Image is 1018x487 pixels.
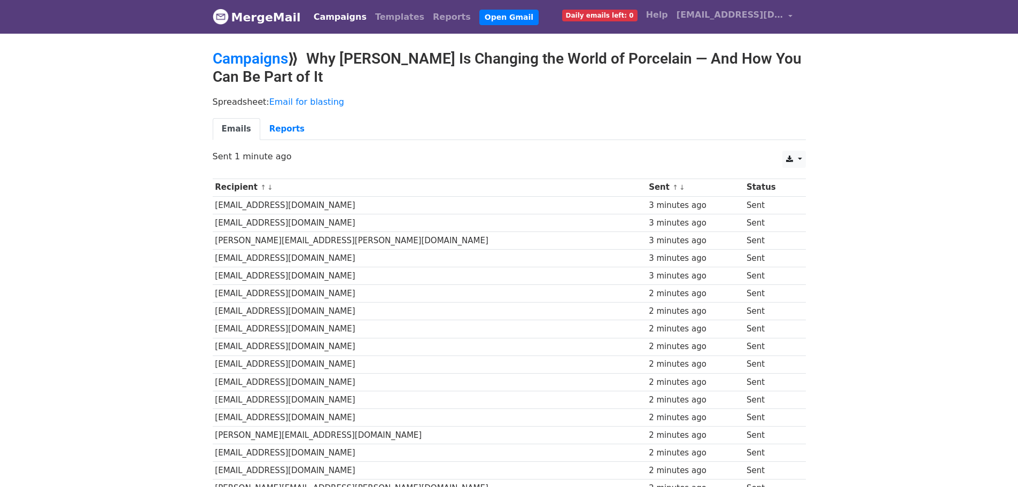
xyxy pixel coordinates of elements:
td: [EMAIL_ADDRESS][DOMAIN_NAME] [213,408,647,426]
td: [EMAIL_ADDRESS][DOMAIN_NAME] [213,444,647,462]
td: [EMAIL_ADDRESS][DOMAIN_NAME] [213,303,647,320]
div: 2 minutes ago [649,323,741,335]
td: Sent [744,444,797,462]
td: [EMAIL_ADDRESS][DOMAIN_NAME] [213,462,647,480]
p: Spreadsheet: [213,96,806,107]
td: [PERSON_NAME][EMAIL_ADDRESS][DOMAIN_NAME] [213,427,647,444]
td: [EMAIL_ADDRESS][DOMAIN_NAME] [213,391,647,408]
a: Campaigns [213,50,288,67]
div: 2 minutes ago [649,465,741,477]
td: Sent [744,214,797,231]
td: Sent [744,462,797,480]
td: [EMAIL_ADDRESS][DOMAIN_NAME] [213,338,647,355]
th: Status [744,179,797,196]
div: 2 minutes ago [649,394,741,406]
a: ↓ [267,183,273,191]
div: 2 minutes ago [649,429,741,442]
div: 2 minutes ago [649,305,741,318]
a: ↓ [679,183,685,191]
td: [EMAIL_ADDRESS][DOMAIN_NAME] [213,355,647,373]
td: Sent [744,373,797,391]
a: Reports [260,118,314,140]
a: Emails [213,118,260,140]
td: [EMAIL_ADDRESS][DOMAIN_NAME] [213,285,647,303]
a: Daily emails left: 0 [558,4,642,26]
td: [EMAIL_ADDRESS][DOMAIN_NAME] [213,196,647,214]
td: Sent [744,196,797,214]
td: [EMAIL_ADDRESS][DOMAIN_NAME] [213,267,647,285]
div: 3 minutes ago [649,270,741,282]
td: Sent [744,355,797,373]
div: 2 minutes ago [649,288,741,300]
td: Sent [744,250,797,267]
td: [EMAIL_ADDRESS][DOMAIN_NAME] [213,373,647,391]
div: 3 minutes ago [649,252,741,265]
span: [EMAIL_ADDRESS][DOMAIN_NAME] [677,9,783,21]
a: Campaigns [309,6,371,28]
td: [EMAIL_ADDRESS][DOMAIN_NAME] [213,250,647,267]
td: [EMAIL_ADDRESS][DOMAIN_NAME] [213,320,647,338]
a: Open Gmail [479,10,539,25]
td: Sent [744,285,797,303]
span: Daily emails left: 0 [562,10,638,21]
img: MergeMail logo [213,9,229,25]
td: Sent [744,391,797,408]
a: Templates [371,6,429,28]
div: 2 minutes ago [649,447,741,459]
td: Sent [744,320,797,338]
a: ↑ [260,183,266,191]
a: [EMAIL_ADDRESS][DOMAIN_NAME] [672,4,797,29]
div: 3 minutes ago [649,199,741,212]
td: Sent [744,408,797,426]
div: 3 minutes ago [649,217,741,229]
td: Sent [744,231,797,249]
td: Sent [744,338,797,355]
p: Sent 1 minute ago [213,151,806,162]
div: 2 minutes ago [649,358,741,370]
div: 2 minutes ago [649,412,741,424]
a: Email for blasting [269,97,344,107]
th: Recipient [213,179,647,196]
a: Help [642,4,672,26]
a: MergeMail [213,6,301,28]
td: Sent [744,427,797,444]
td: Sent [744,303,797,320]
a: Reports [429,6,475,28]
div: 2 minutes ago [649,341,741,353]
td: [EMAIL_ADDRESS][DOMAIN_NAME] [213,214,647,231]
a: ↑ [672,183,678,191]
iframe: Chat Widget [965,436,1018,487]
td: Sent [744,267,797,285]
div: 2 minutes ago [649,376,741,389]
th: Sent [646,179,744,196]
div: 3 minutes ago [649,235,741,247]
h2: ⟫ Why [PERSON_NAME] Is Changing the World of Porcelain — And How You Can Be Part of It [213,50,806,86]
td: [PERSON_NAME][EMAIL_ADDRESS][PERSON_NAME][DOMAIN_NAME] [213,231,647,249]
